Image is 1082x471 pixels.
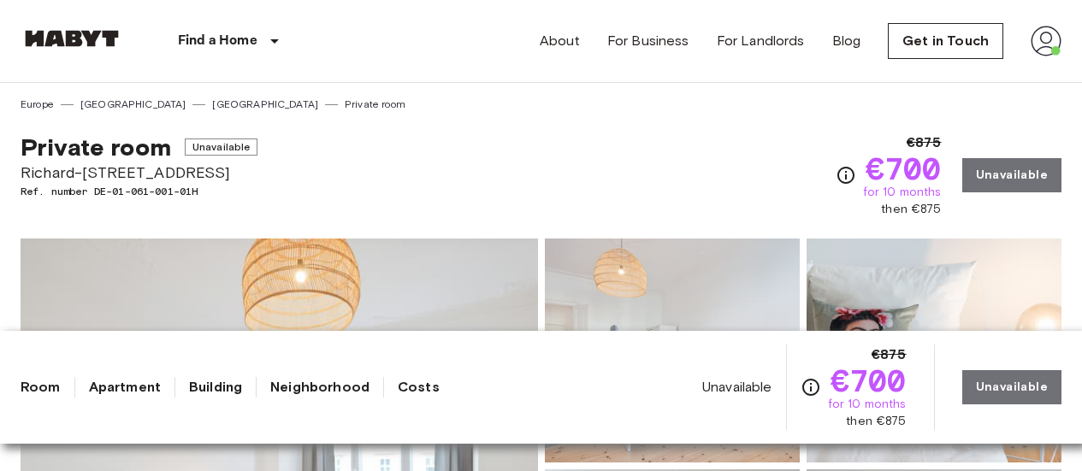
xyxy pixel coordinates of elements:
a: Europe [21,97,54,112]
img: Habyt [21,30,123,47]
a: [GEOGRAPHIC_DATA] [212,97,318,112]
a: [GEOGRAPHIC_DATA] [80,97,186,112]
span: €700 [866,153,942,184]
a: Blog [832,31,861,51]
a: Private room [345,97,405,112]
a: For Business [607,31,689,51]
a: For Landlords [717,31,805,51]
a: About [540,31,580,51]
span: €875 [907,132,942,153]
span: Unavailable [185,138,258,156]
span: €700 [831,365,907,396]
img: avatar [1031,26,1061,56]
a: Costs [398,377,440,397]
span: Richard-[STREET_ADDRESS] [21,162,257,184]
span: for 10 months [828,396,907,413]
span: €875 [872,344,907,365]
span: Ref. number DE-01-061-001-01H [21,184,257,199]
img: Picture of unit DE-01-061-001-01H [807,238,1061,462]
p: Find a Home [178,31,257,51]
span: then €875 [846,413,906,430]
span: Unavailable [702,378,772,397]
a: Room [21,377,61,397]
a: Get in Touch [888,23,1003,59]
span: Private room [21,132,171,162]
img: Picture of unit DE-01-061-001-01H [545,238,800,462]
a: Apartment [89,377,161,397]
svg: Check cost overview for full price breakdown. Please note that discounts apply to new joiners onl... [836,165,856,185]
svg: Check cost overview for full price breakdown. Please note that discounts apply to new joiners onl... [801,377,821,397]
a: Building [189,377,242,397]
span: for 10 months [863,184,942,201]
a: Neighborhood [270,377,370,397]
span: then €875 [881,201,941,218]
